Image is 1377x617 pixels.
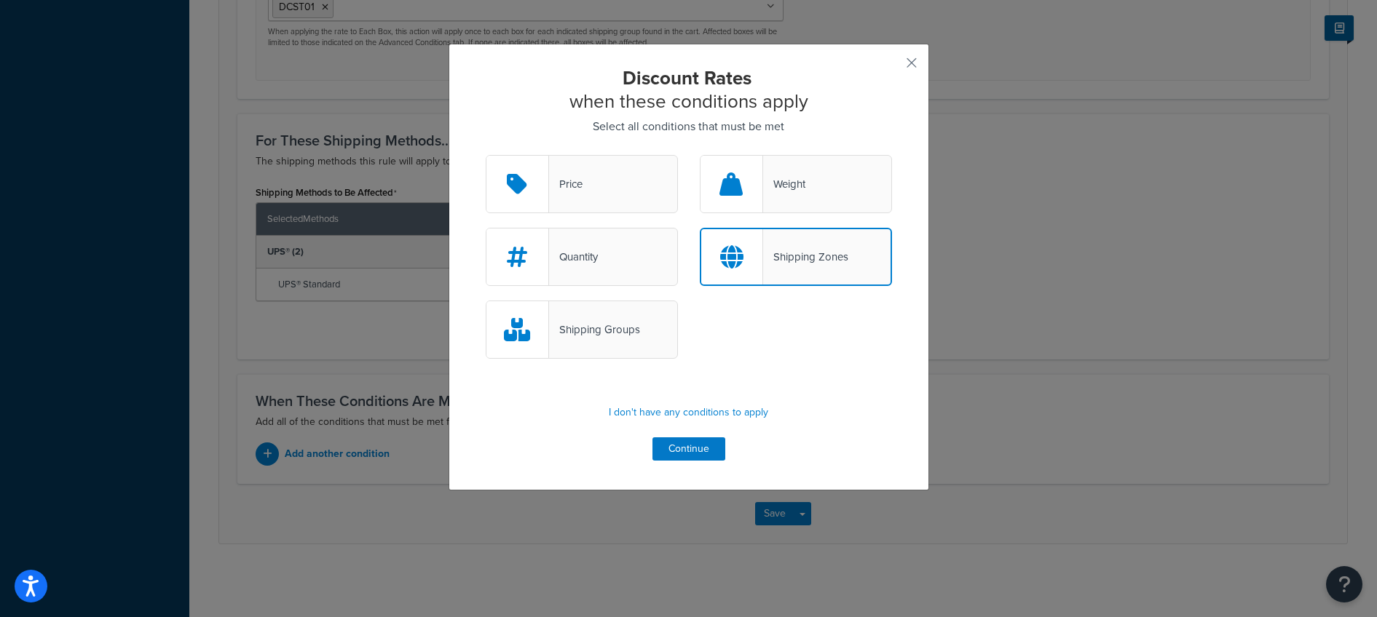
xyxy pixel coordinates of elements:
[549,319,640,340] div: Shipping Groups
[763,247,848,267] div: Shipping Zones
[623,64,751,92] strong: Discount Rates
[486,402,892,423] p: I don't have any conditions to apply
[763,174,805,194] div: Weight
[549,174,583,194] div: Price
[652,437,725,461] button: Continue
[549,247,598,267] div: Quantity
[486,66,892,113] h2: when these conditions apply
[486,116,892,137] p: Select all conditions that must be met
